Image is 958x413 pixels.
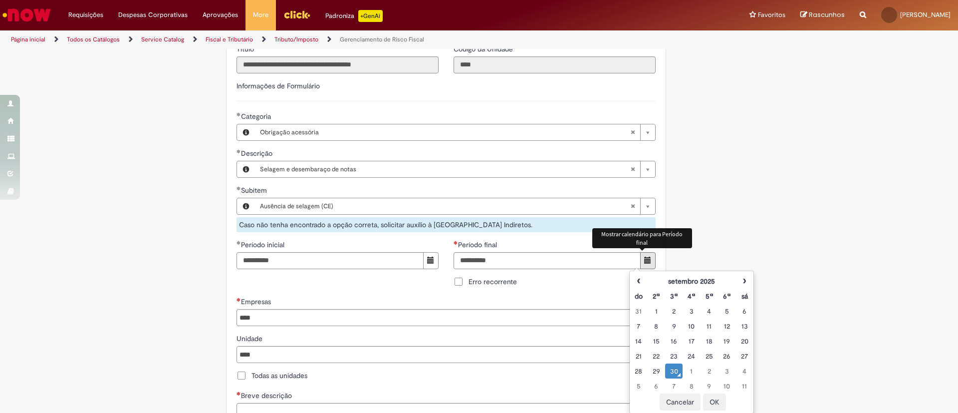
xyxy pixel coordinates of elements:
[650,381,662,391] div: 06 October 2025 Monday
[237,185,269,195] label: Subitem
[630,289,647,304] th: Domingo
[650,351,662,361] div: 22 September 2025 Monday
[809,10,845,19] span: Rascunhos
[703,336,716,346] div: 18 September 2025 Thursday
[738,336,751,346] div: 20 September 2025 Saturday
[630,274,647,289] th: Mês anterior
[800,10,845,20] a: Rascunhos
[241,186,269,195] span: Somente leitura - Subitem
[241,297,273,306] span: Empresas
[703,351,716,361] div: 25 September 2025 Thursday
[458,240,499,249] span: Período final
[738,321,751,331] div: 13 September 2025 Saturday
[632,351,645,361] div: 21 September 2025 Sunday
[237,81,320,90] label: Informações de Formulário
[260,124,630,140] span: Obrigação acessória
[454,44,515,53] span: Somente leitura - Código da Unidade
[237,334,264,343] span: Unidade
[758,10,785,20] span: Favoritos
[668,381,680,391] div: 07 October 2025 Tuesday
[1,5,52,25] img: ServiceNow
[625,161,640,177] abbr: Limpar campo Descrição
[720,321,733,331] div: 12 September 2025 Friday
[274,35,318,43] a: Tributo/Imposto
[237,392,241,396] span: Necessários
[703,321,716,331] div: 11 September 2025 Thursday
[650,366,662,376] div: 29 September 2025 Monday
[237,161,255,177] button: Descrição, Visualizar este registro Selagem e desembaraço de notas
[67,35,120,43] a: Todos os Catálogos
[237,252,424,269] input: Período inicial 01 May 2025 Thursday
[237,44,256,53] span: Somente leitura - Título
[255,198,655,214] a: Ausência de selagem (CE)Limpar campo Subitem
[625,124,640,140] abbr: Limpar campo Categoria
[255,161,655,177] a: Selagem e desembaraço de notasLimpar campo Descrição
[720,381,733,391] div: 10 October 2025 Friday
[720,336,733,346] div: 19 September 2025 Friday
[685,306,698,316] div: 03 September 2025 Wednesday
[241,391,294,400] span: Breve descrição
[703,381,716,391] div: 09 October 2025 Thursday
[237,241,241,245] span: Obrigatório Preenchido
[703,394,726,411] button: OK
[736,289,753,304] th: Sábado
[454,241,458,245] span: Necessários
[720,366,733,376] div: 03 October 2025 Friday
[260,161,630,177] span: Selagem e desembaraço de notas
[592,228,692,248] div: Mostrar calendário para Período final
[650,321,662,331] div: 08 September 2025 Monday
[118,10,188,20] span: Despesas Corporativas
[632,336,645,346] div: 14 September 2025 Sunday
[283,7,310,22] img: click_logo_yellow_360x200.png
[7,30,631,49] ul: Trilhas de página
[237,186,241,190] span: Obrigatório Preenchido
[647,289,665,304] th: Segunda-feira
[260,198,630,214] span: Ausência de selagem (CE)
[251,371,307,381] span: Todas as unidades
[340,35,424,43] a: Gerenciamento de Risco Fiscal
[253,10,268,20] span: More
[237,298,241,302] span: Necessários
[237,198,255,214] button: Subitem, Visualizar este registro Ausência de selagem (CE)
[237,112,241,116] span: Obrigatório Preenchido
[685,336,698,346] div: 17 September 2025 Wednesday
[241,112,273,121] span: Necessários - Categoria
[650,306,662,316] div: 01 September 2025 Monday
[720,306,733,316] div: 05 September 2025 Friday
[237,124,255,140] button: Categoria, Visualizar este registro Obrigação acessória
[738,306,751,316] div: 06 September 2025 Saturday
[701,289,718,304] th: Quinta-feira
[454,44,515,54] label: Somente leitura - Código da Unidade
[237,56,439,73] input: Título
[900,10,951,19] span: [PERSON_NAME]
[738,381,751,391] div: 11 October 2025 Saturday
[325,10,383,22] div: Padroniza
[668,321,680,331] div: 09 September 2025 Tuesday
[685,366,698,376] div: 01 October 2025 Wednesday
[685,381,698,391] div: 08 October 2025 Wednesday
[738,351,751,361] div: 27 September 2025 Saturday
[237,217,656,232] div: Caso não tenha encontrado a opção correta, solicitar auxílio à [GEOGRAPHIC_DATA] Indiretos.
[685,321,698,331] div: 10 September 2025 Wednesday
[736,274,753,289] th: Próximo mês
[632,306,645,316] div: 31 August 2025 Sunday
[683,289,700,304] th: Quarta-feira
[668,366,680,376] div: O seletor de data foi aberto.30 September 2025 Tuesday
[665,289,683,304] th: Terça-feira
[237,44,256,54] label: Somente leitura - Título
[237,148,274,158] label: Descrição
[206,35,253,43] a: Fiscal e Tributário
[632,381,645,391] div: 05 October 2025 Sunday
[241,149,274,158] span: Somente leitura - Descrição
[68,10,103,20] span: Requisições
[668,351,680,361] div: 23 September 2025 Tuesday
[650,336,662,346] div: 15 September 2025 Monday
[11,35,45,43] a: Página inicial
[625,198,640,214] abbr: Limpar campo Subitem
[632,321,645,331] div: 07 September 2025 Sunday
[703,306,716,316] div: 04 September 2025 Thursday
[469,277,517,287] span: Erro recorrente
[454,56,656,73] input: Código da Unidade
[647,274,735,289] th: setembro 2025. Alternar mês
[660,394,701,411] button: Cancelar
